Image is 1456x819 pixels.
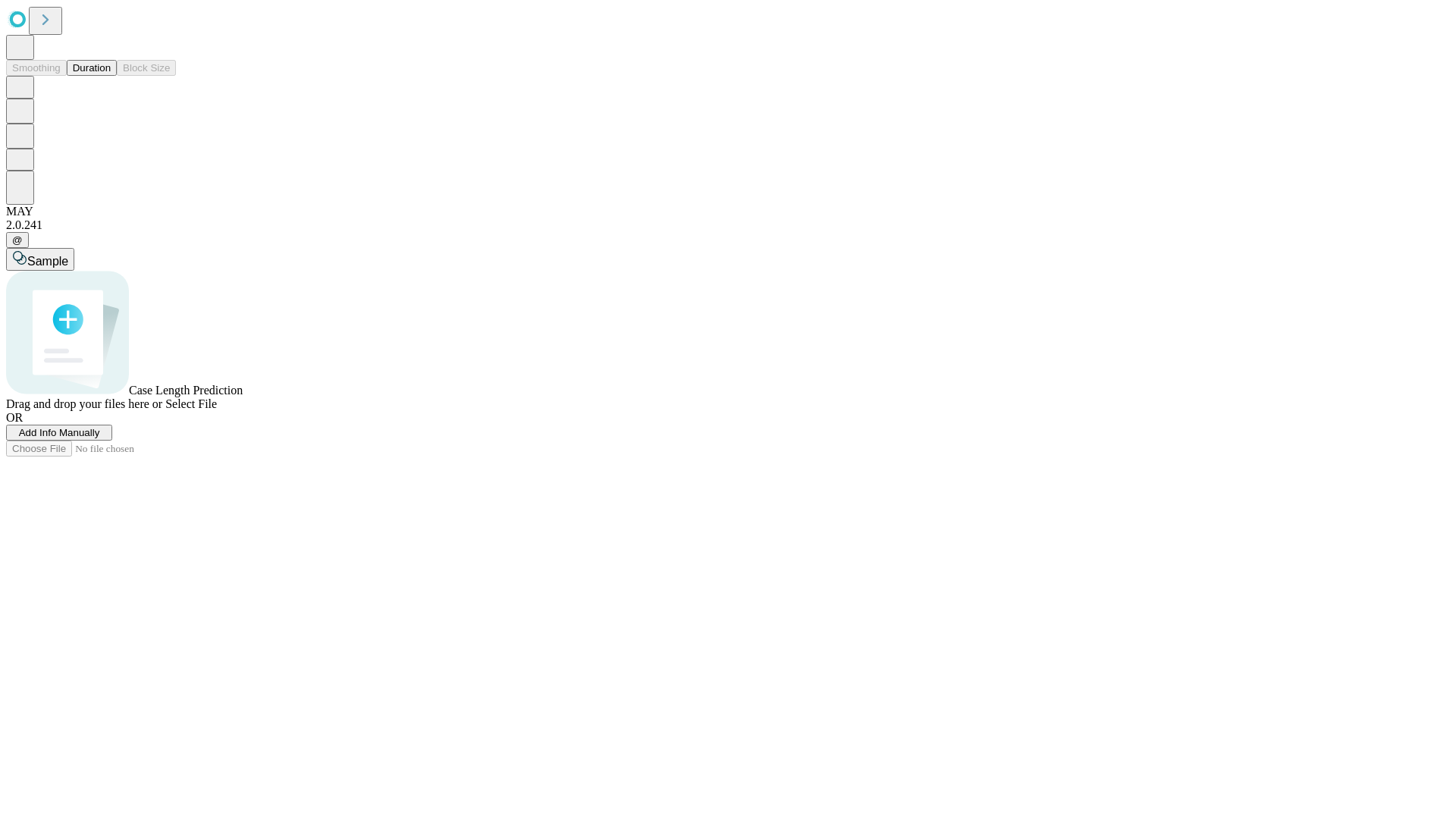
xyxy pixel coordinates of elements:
[6,411,23,424] span: OR
[6,248,74,271] button: Sample
[27,255,68,268] span: Sample
[117,60,176,76] button: Block Size
[6,232,29,248] button: @
[165,397,217,410] span: Select File
[6,397,162,410] span: Drag and drop your files here or
[6,205,1450,218] div: MAY
[67,60,117,76] button: Duration
[6,218,1450,232] div: 2.0.241
[6,425,112,441] button: Add Info Manually
[6,60,67,76] button: Smoothing
[12,234,23,246] span: @
[129,384,243,397] span: Case Length Prediction
[19,427,100,438] span: Add Info Manually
